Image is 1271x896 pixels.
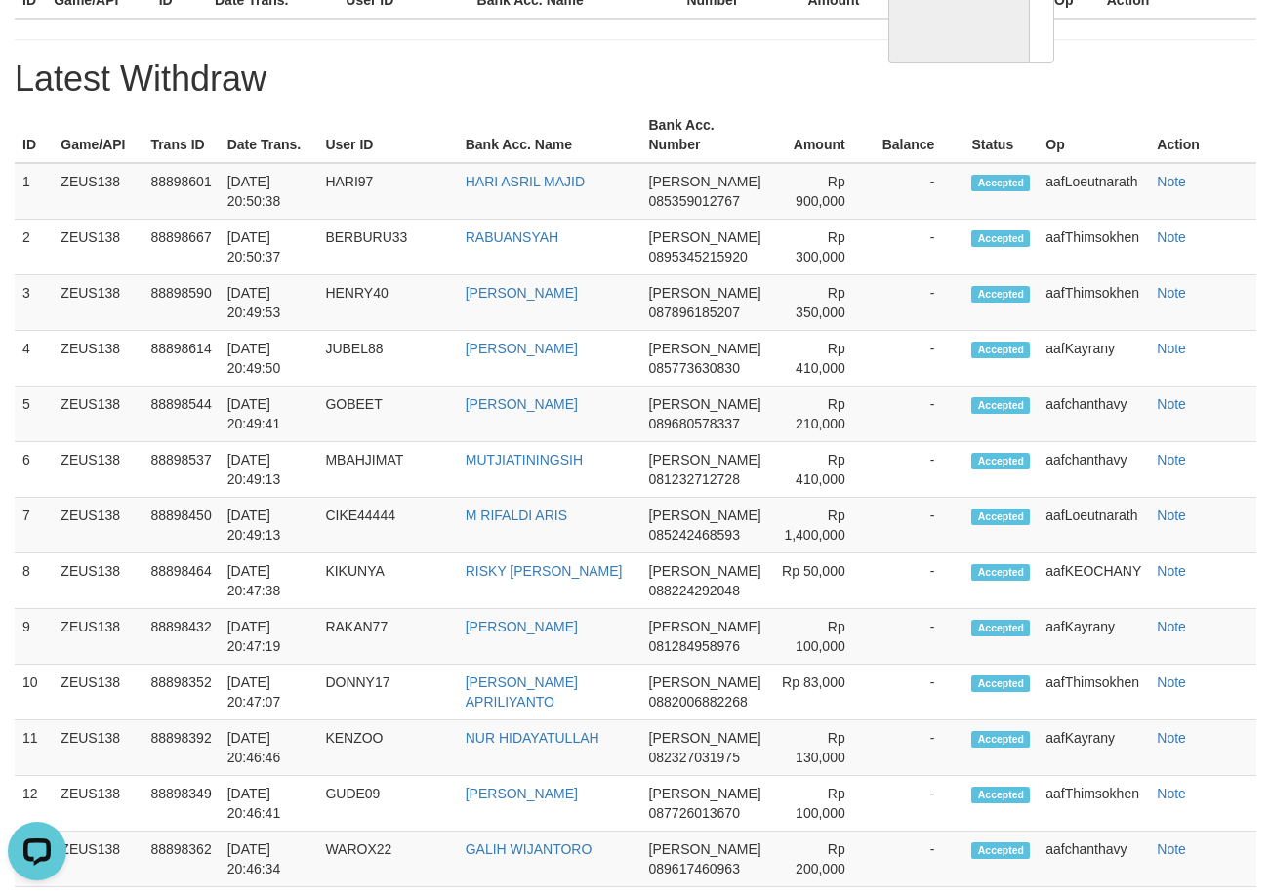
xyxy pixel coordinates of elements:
th: User ID [317,107,457,163]
td: [DATE] 20:49:50 [220,331,318,387]
td: 88898392 [143,720,219,776]
th: Bank Acc. Number [641,107,769,163]
span: Accepted [971,620,1030,636]
td: ZEUS138 [53,163,143,220]
td: aafThimsokhen [1038,776,1149,832]
td: aafKayrany [1038,331,1149,387]
td: 88898432 [143,609,219,665]
span: 0895345215920 [649,249,748,265]
td: 88898349 [143,776,219,832]
a: Note [1157,841,1186,857]
td: Rp 210,000 [769,387,875,442]
span: [PERSON_NAME] [649,341,761,356]
td: aafKayrany [1038,720,1149,776]
td: Rp 100,000 [769,776,875,832]
a: Note [1157,396,1186,412]
td: [DATE] 20:47:07 [220,665,318,720]
a: Note [1157,341,1186,356]
td: [DATE] 20:46:46 [220,720,318,776]
span: [PERSON_NAME] [649,786,761,801]
td: - [875,553,964,609]
td: [DATE] 20:50:37 [220,220,318,275]
h1: Latest Withdraw [15,60,1256,99]
span: 089617460963 [649,861,740,876]
span: Accepted [971,342,1030,358]
td: [DATE] 20:46:34 [220,832,318,887]
td: Rp 100,000 [769,609,875,665]
span: 087896185207 [649,305,740,320]
span: [PERSON_NAME] [649,396,761,412]
td: aafLoeutnarath [1038,498,1149,553]
span: [PERSON_NAME] [649,229,761,245]
td: 88898590 [143,275,219,331]
td: KIKUNYA [317,553,457,609]
a: [PERSON_NAME] [466,786,578,801]
td: 1 [15,163,53,220]
span: 085242468593 [649,527,740,543]
td: WAROX22 [317,832,457,887]
td: aafKEOCHANY [1038,553,1149,609]
a: NUR HIDAYATULLAH [466,730,599,746]
th: Status [963,107,1038,163]
a: [PERSON_NAME] [466,619,578,634]
td: Rp 50,000 [769,553,875,609]
td: [DATE] 20:47:19 [220,609,318,665]
td: ZEUS138 [53,609,143,665]
th: Amount [769,107,875,163]
td: - [875,776,964,832]
td: - [875,220,964,275]
td: [DATE] 20:49:13 [220,442,318,498]
td: 88898614 [143,331,219,387]
td: aafThimsokhen [1038,665,1149,720]
th: Balance [875,107,964,163]
td: MBAHJIMAT [317,442,457,498]
td: 11 [15,720,53,776]
td: 88898537 [143,442,219,498]
td: 3 [15,275,53,331]
a: Note [1157,619,1186,634]
a: RABUANSYAH [466,229,558,245]
td: Rp 83,000 [769,665,875,720]
td: aafchanthavy [1038,832,1149,887]
td: 10 [15,665,53,720]
span: [PERSON_NAME] [649,619,761,634]
a: M RIFALDI ARIS [466,508,567,523]
a: [PERSON_NAME] [466,396,578,412]
th: Op [1038,107,1149,163]
td: ZEUS138 [53,498,143,553]
td: - [875,275,964,331]
td: 88898601 [143,163,219,220]
td: Rp 300,000 [769,220,875,275]
span: Accepted [971,286,1030,303]
td: - [875,163,964,220]
a: MUTJIATININGSIH [466,452,583,468]
td: ZEUS138 [53,776,143,832]
td: 4 [15,331,53,387]
span: Accepted [971,230,1030,247]
a: HARI ASRIL MAJID [466,174,585,189]
td: ZEUS138 [53,553,143,609]
td: ZEUS138 [53,442,143,498]
td: 88898450 [143,498,219,553]
th: Bank Acc. Name [458,107,641,163]
td: ZEUS138 [53,331,143,387]
td: - [875,720,964,776]
a: Note [1157,730,1186,746]
td: aafchanthavy [1038,442,1149,498]
span: 0882006882268 [649,694,748,710]
span: Accepted [971,731,1030,748]
td: [DATE] 20:49:13 [220,498,318,553]
td: - [875,442,964,498]
a: Note [1157,563,1186,579]
span: [PERSON_NAME] [649,508,761,523]
td: aafThimsokhen [1038,220,1149,275]
td: 2 [15,220,53,275]
td: Rp 900,000 [769,163,875,220]
td: - [875,609,964,665]
td: ZEUS138 [53,220,143,275]
td: Rp 200,000 [769,832,875,887]
a: Note [1157,229,1186,245]
td: 7 [15,498,53,553]
td: Rp 410,000 [769,442,875,498]
span: 087726013670 [649,805,740,821]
